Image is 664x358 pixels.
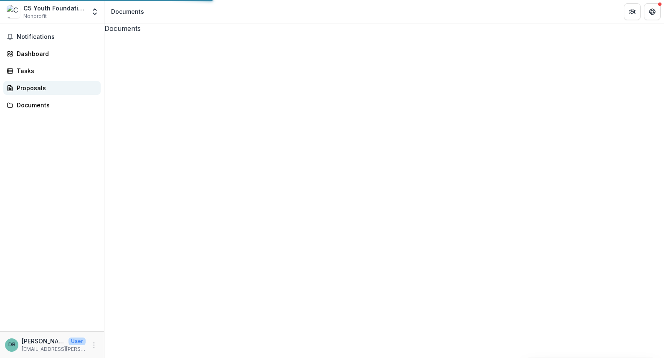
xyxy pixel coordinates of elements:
span: Nonprofit [23,13,47,20]
button: More [89,340,99,350]
nav: breadcrumb [108,5,147,18]
button: Get Help [644,3,661,20]
p: User [68,338,86,345]
div: C5 Youth Foundation of [US_STATE] [23,4,86,13]
button: Notifications [3,30,101,43]
a: Proposals [3,81,101,95]
a: Tasks [3,64,101,78]
div: Daneshe Bethune [8,342,15,348]
p: [EMAIL_ADDRESS][PERSON_NAME][DOMAIN_NAME] [22,345,86,353]
div: Proposals [17,84,94,92]
img: C5 Youth Foundation of Texas [7,5,20,18]
div: Tasks [17,66,94,75]
div: Dashboard [17,49,94,58]
button: Partners [624,3,641,20]
div: Documents [17,101,94,109]
h3: Documents [104,23,664,33]
p: [PERSON_NAME] [22,337,65,345]
a: Documents [3,98,101,112]
button: Open entity switcher [89,3,101,20]
a: Dashboard [3,47,101,61]
span: Notifications [17,33,97,41]
div: Documents [111,7,144,16]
